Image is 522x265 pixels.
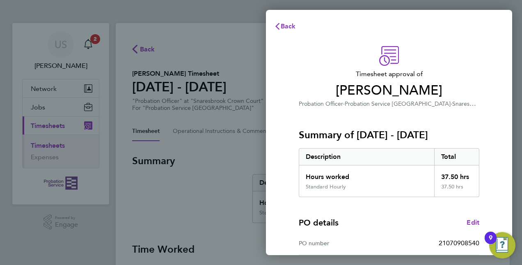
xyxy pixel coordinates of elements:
[467,219,479,226] span: Edit
[299,128,479,142] h3: Summary of [DATE] - [DATE]
[451,100,452,107] span: ·
[299,82,479,99] span: [PERSON_NAME]
[343,100,345,107] span: ·
[299,165,434,184] div: Hours worked
[434,165,479,184] div: 37.50 hrs
[299,149,434,165] div: Description
[439,239,479,247] span: 21070908540
[434,149,479,165] div: Total
[299,100,343,107] span: Probation Officer
[452,100,520,107] span: Snaresbrook Crown Court
[299,69,479,79] span: Timesheet approval of
[299,148,479,197] div: Summary of 25 - 31 Aug 2025
[299,217,339,228] h4: PO details
[489,238,492,249] div: 9
[467,218,479,228] a: Edit
[281,22,296,30] span: Back
[489,232,515,258] button: Open Resource Center, 9 new notifications
[299,238,389,248] div: PO number
[306,184,346,190] div: Standard Hourly
[266,18,304,35] button: Back
[434,184,479,197] div: 37.50 hrs
[345,100,451,107] span: Probation Service [GEOGRAPHIC_DATA]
